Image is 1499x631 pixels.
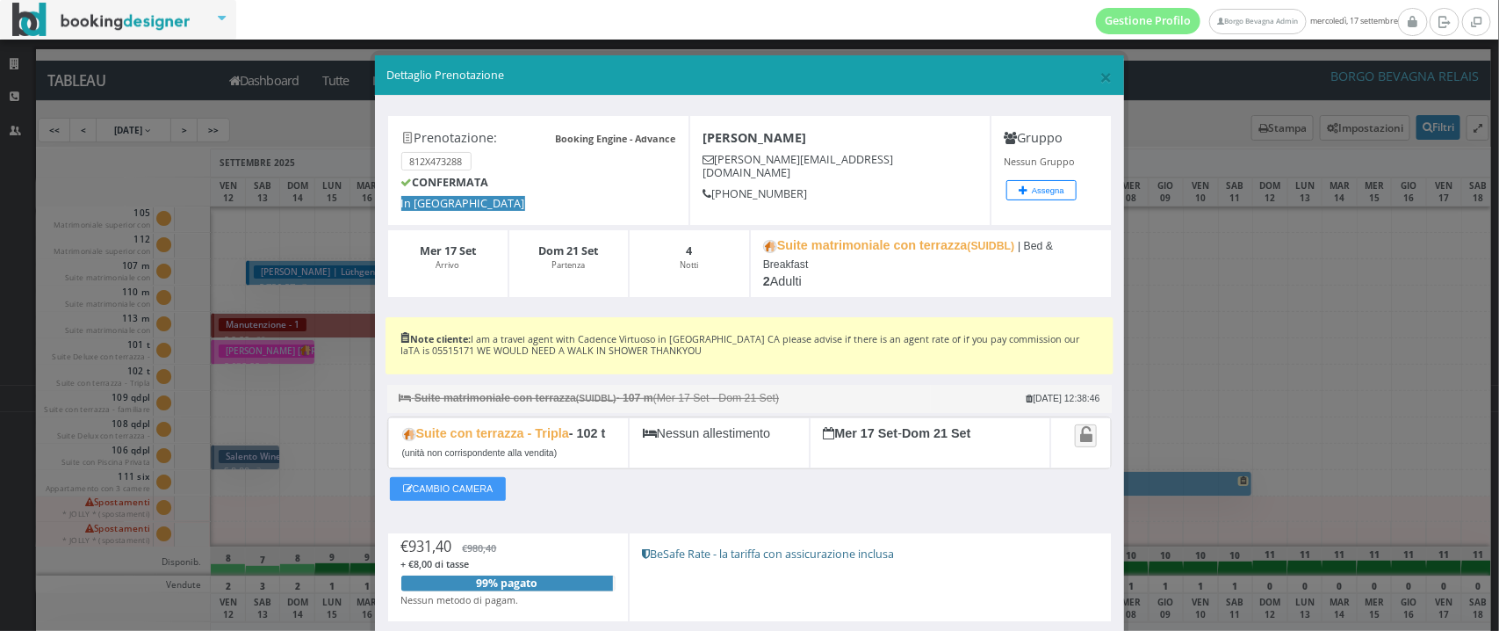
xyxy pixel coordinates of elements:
small: (SUIDBL) [576,394,616,403]
small: (SUIDBL) [968,240,1015,252]
b: Note cliente: [400,332,471,345]
b: Suite matrimoniale con terrazza [763,238,1014,252]
small: Nessun Gruppo [1005,155,1075,168]
b: Mer 17 Set [823,426,897,440]
span: + € [401,557,470,570]
small: Partenza [551,259,585,271]
a: Attiva il blocco spostamento [1075,424,1097,446]
a: Gestione Profilo [1096,8,1201,34]
small: Notti [680,259,698,271]
small: 812X473288 [401,152,472,170]
small: (unità non corrispondente alla vendita) [402,448,558,458]
img: room-undefined.png [763,240,777,253]
h6: I am a travel agent with Cadence Virtuoso in [GEOGRAPHIC_DATA] CA please advise if there is an ag... [400,334,1099,357]
b: 2 [763,274,770,288]
b: Dom 21 Set [538,243,598,258]
b: [PERSON_NAME] [703,129,806,146]
h5: [PERSON_NAME][EMAIL_ADDRESS][DOMAIN_NAME] [703,153,977,179]
b: CONFERMATA [401,175,489,190]
h5: BeSafe Rate - la tariffa con assicurazione inclusa [642,548,1098,561]
small: (Mer 17 Set - Dom 21 Set) [387,385,931,413]
small: [DATE] 12:38:46 [1027,394,1100,403]
span: × [1100,62,1113,91]
span: 8,00 di tasse [414,557,470,570]
h4: Prenotazione: [401,130,676,145]
b: 4 [686,243,692,258]
button: Close [1100,66,1113,88]
small: | Bed & Breakfast [763,240,1053,271]
button: Assegna [1006,180,1077,200]
span: € [401,537,452,556]
b: Suite con terrazza - Tripla [402,426,569,440]
b: - 102 t [569,426,606,440]
b: Mer 17 Set [420,243,476,258]
span: 980,40 [468,541,497,555]
span: € [463,541,497,555]
small: Arrivo [436,259,459,271]
img: room-undefined.png [402,428,416,441]
b: Suite matrimoniale con terrazza - 107 m [414,392,653,404]
a: Borgo Bevagna Admin [1209,9,1306,34]
span: mercoledì, 17 settembre [1096,8,1398,34]
h5: Dettaglio Prenotazione [386,68,1113,83]
b: Dom 21 Set [902,426,970,440]
h4: Gruppo [1005,130,1099,145]
small: Nessun metodo di pagam. [401,593,519,606]
span: 931,40 [409,537,452,556]
img: BookingDesigner.com [12,3,191,37]
div: Nessun allestimento [629,417,810,468]
div: Adulti [750,229,1112,298]
button: CAMBIO CAMERA [390,477,506,500]
div: 99% pagato [401,576,614,591]
b: Booking Engine - Advance [555,132,675,145]
span: In [GEOGRAPHIC_DATA] [401,196,525,211]
div: - [810,417,1050,468]
h5: [PHONE_NUMBER] [703,187,977,200]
